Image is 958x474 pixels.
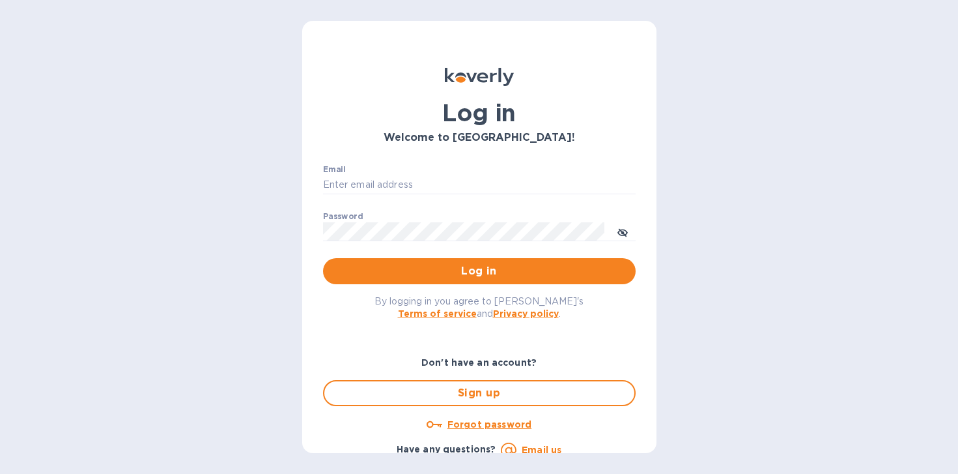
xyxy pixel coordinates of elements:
[323,99,636,126] h1: Log in
[397,444,496,454] b: Have any questions?
[323,166,346,173] label: Email
[445,68,514,86] img: Koverly
[421,357,537,368] b: Don't have an account?
[398,308,477,319] a: Terms of service
[323,175,636,195] input: Enter email address
[333,263,625,279] span: Log in
[447,419,531,430] u: Forgot password
[374,296,584,319] span: By logging in you agree to [PERSON_NAME]'s and .
[610,218,636,244] button: toggle password visibility
[323,132,636,144] h3: Welcome to [GEOGRAPHIC_DATA]!
[323,380,636,406] button: Sign up
[323,213,363,220] label: Password
[335,385,624,401] span: Sign up
[493,308,559,319] a: Privacy policy
[323,258,636,284] button: Log in
[522,445,561,455] a: Email us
